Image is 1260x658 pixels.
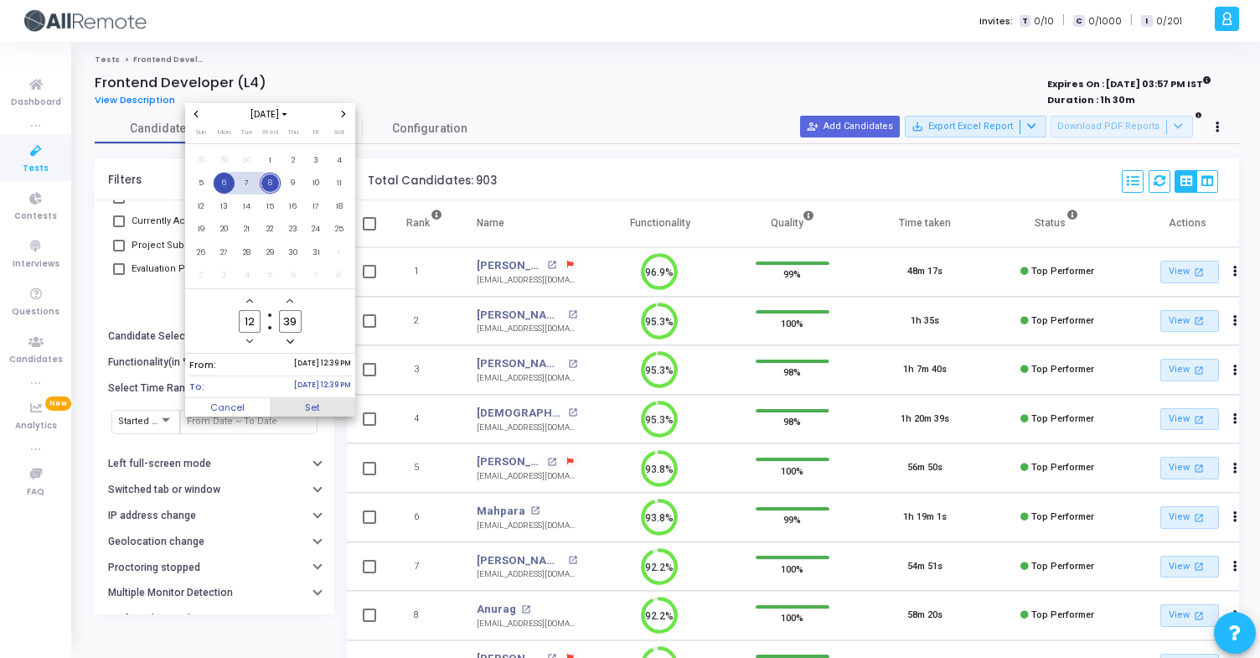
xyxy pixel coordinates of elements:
span: 6 [214,173,235,194]
button: Previous month [189,107,204,122]
td: October 25, 2025 [328,218,351,241]
span: 6 [282,265,303,286]
td: October 20, 2025 [213,218,236,241]
span: 12 [190,196,211,217]
td: October 23, 2025 [281,218,305,241]
span: 24 [306,219,327,240]
span: 29 [260,242,281,263]
span: [DATE] [245,107,295,122]
button: Add a minute [283,294,297,308]
td: October 4, 2025 [328,148,351,172]
span: 26 [190,242,211,263]
span: To: [189,380,204,394]
td: November 7, 2025 [305,264,328,288]
span: 13 [214,196,235,217]
td: October 21, 2025 [235,218,259,241]
span: 3 [214,265,235,286]
span: 17 [306,196,327,217]
td: October 17, 2025 [305,194,328,218]
span: Sun [196,127,206,137]
td: October 6, 2025 [213,172,236,195]
span: 18 [328,196,349,217]
th: Monday [213,127,236,143]
td: October 12, 2025 [189,194,213,218]
span: 1 [328,242,349,263]
th: Sunday [189,127,213,143]
span: 16 [282,196,303,217]
span: Wed [262,127,278,137]
td: November 4, 2025 [235,264,259,288]
span: 9 [282,173,303,194]
td: November 8, 2025 [328,264,351,288]
span: 2 [190,265,211,286]
span: 25 [328,219,349,240]
span: Fri [313,127,318,137]
td: October 9, 2025 [281,172,305,195]
button: Minus a minute [283,334,297,349]
span: 8 [328,265,349,286]
td: September 30, 2025 [235,148,259,172]
span: 4 [236,265,257,286]
span: 21 [236,219,257,240]
span: 7 [236,173,257,194]
td: October 29, 2025 [259,241,282,264]
td: October 30, 2025 [281,241,305,264]
span: 14 [236,196,257,217]
td: September 29, 2025 [213,148,236,172]
button: Choose month and year [245,107,295,122]
td: October 1, 2025 [259,148,282,172]
th: Tuesday [235,127,259,143]
span: 5 [190,173,211,194]
td: October 3, 2025 [305,148,328,172]
td: October 28, 2025 [235,241,259,264]
span: Tue [240,127,253,137]
span: From: [189,358,216,372]
td: October 11, 2025 [328,172,351,195]
td: October 10, 2025 [305,172,328,195]
td: September 28, 2025 [189,148,213,172]
td: October 5, 2025 [189,172,213,195]
span: 27 [214,242,235,263]
td: October 15, 2025 [259,194,282,218]
span: 2 [282,150,303,171]
span: 20 [214,219,235,240]
td: November 1, 2025 [328,241,351,264]
span: 29 [214,150,235,171]
th: Thursday [281,127,305,143]
td: October 14, 2025 [235,194,259,218]
button: Set [270,398,355,417]
td: November 6, 2025 [281,264,305,288]
th: Saturday [328,127,351,143]
span: 3 [306,150,327,171]
span: [DATE] 12:39 PM [294,380,351,394]
td: October 16, 2025 [281,194,305,218]
td: November 3, 2025 [213,264,236,288]
span: 7 [306,265,327,286]
span: Sat [334,127,344,137]
span: 28 [236,242,257,263]
span: Thu [287,127,298,137]
span: 30 [236,150,257,171]
td: October 13, 2025 [213,194,236,218]
td: October 22, 2025 [259,218,282,241]
span: 11 [328,173,349,194]
span: 1 [260,150,281,171]
span: 31 [306,242,327,263]
th: Wednesday [259,127,282,143]
td: October 2, 2025 [281,148,305,172]
td: October 18, 2025 [328,194,351,218]
button: Cancel [185,398,271,417]
span: 28 [190,150,211,171]
span: Mon [218,127,230,137]
td: November 2, 2025 [189,264,213,288]
span: 15 [260,196,281,217]
span: 10 [306,173,327,194]
span: [DATE] 12:39 PM [294,358,351,372]
span: 5 [260,265,281,286]
th: Friday [305,127,328,143]
td: October 7, 2025 [235,172,259,195]
td: October 8, 2025 [259,172,282,195]
button: Next month [337,107,351,122]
